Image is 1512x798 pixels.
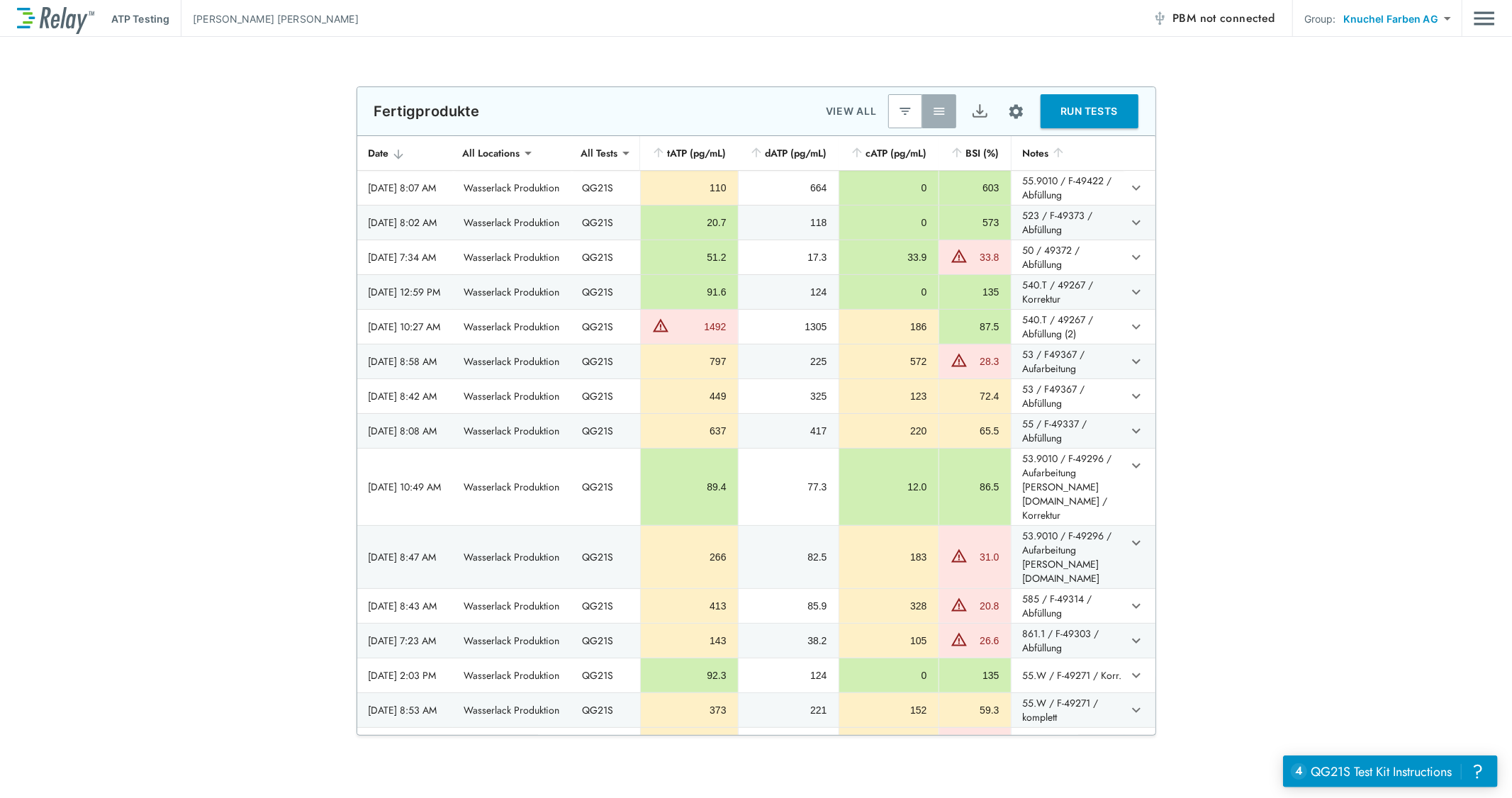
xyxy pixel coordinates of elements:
[571,414,640,448] td: QG21S
[851,354,927,369] div: 572
[750,550,827,564] div: 82.5
[851,424,927,438] div: 220
[1007,103,1025,120] img: Settings Icon
[1011,379,1124,413] td: 53 / F49367 / Abfüllung
[1172,9,1275,28] span: PBM
[453,658,571,692] td: Wasserlack Produktion
[1474,5,1495,32] img: Drawer Icon
[851,703,927,717] div: 152
[951,480,999,494] div: 86.5
[851,215,927,230] div: 0
[750,285,827,299] div: 124
[951,352,968,369] img: Warning
[1124,531,1148,555] button: expand row
[1200,10,1275,26] span: not connected
[851,181,927,195] div: 0
[750,320,827,334] div: 1305
[1011,624,1124,658] td: 861.1 / F-49303 / Abfüllung
[652,668,727,682] div: 92.3
[357,136,453,171] th: Date
[750,480,827,494] div: 77.3
[652,634,727,648] div: 143
[1011,206,1124,240] td: 523 / F-49373 / Abfüllung
[951,247,968,264] img: Warning
[971,599,999,613] div: 20.8
[851,668,927,682] div: 0
[951,596,968,613] img: Warning
[750,703,827,717] div: 221
[1041,94,1138,128] button: RUN TESTS
[1153,11,1167,26] img: Offline Icon
[369,599,442,613] div: [DATE] 8:43 AM
[571,344,640,378] td: QG21S
[750,389,827,403] div: 325
[951,389,999,403] div: 72.4
[951,703,999,717] div: 59.3
[971,354,999,369] div: 28.3
[652,389,727,403] div: 449
[851,250,927,264] div: 33.9
[750,634,827,648] div: 38.2
[851,634,927,648] div: 105
[1023,145,1113,162] div: Notes
[571,624,640,658] td: QG21S
[1304,11,1336,26] p: Group:
[652,250,727,264] div: 51.2
[357,136,1155,763] table: sticky table
[898,104,912,118] img: Latest
[453,379,571,413] td: Wasserlack Produktion
[1124,245,1148,269] button: expand row
[750,354,827,369] div: 225
[1124,698,1148,722] button: expand row
[1474,5,1495,32] button: Main menu
[652,285,727,299] div: 91.6
[1011,240,1124,274] td: 50 / 49372 / Abfüllung
[652,424,727,438] div: 637
[369,424,442,438] div: [DATE] 8:08 AM
[571,693,640,727] td: QG21S
[951,547,968,564] img: Warning
[374,103,480,120] p: Fertigprodukte
[369,703,442,717] div: [DATE] 8:53 AM
[571,275,640,309] td: QG21S
[453,240,571,274] td: Wasserlack Produktion
[369,389,442,403] div: [DATE] 8:42 AM
[1124,384,1148,408] button: expand row
[369,668,442,682] div: [DATE] 2:03 PM
[111,11,169,26] p: ATP Testing
[951,631,968,648] img: Warning
[571,310,640,344] td: QG21S
[750,215,827,230] div: 118
[571,589,640,623] td: QG21S
[369,285,442,299] div: [DATE] 12:59 PM
[453,171,571,205] td: Wasserlack Produktion
[571,379,640,413] td: QG21S
[1124,733,1148,757] button: expand row
[453,275,571,309] td: Wasserlack Produktion
[750,424,827,438] div: 417
[1283,755,1498,787] iframe: Resource center
[652,480,727,494] div: 89.4
[1124,176,1148,200] button: expand row
[571,658,640,692] td: QG21S
[369,550,442,564] div: [DATE] 8:47 AM
[971,634,999,648] div: 26.6
[1011,658,1124,692] td: 55.W / F-49271 / Korr.
[369,215,442,230] div: [DATE] 8:02 AM
[1124,629,1148,653] button: expand row
[652,215,727,230] div: 20.7
[571,139,628,167] div: All Tests
[750,599,827,613] div: 85.9
[1011,344,1124,378] td: 53 / F49367 / Aufarbeitung
[971,103,989,120] img: Export Icon
[652,599,727,613] div: 413
[971,250,999,264] div: 33.8
[453,589,571,623] td: Wasserlack Produktion
[850,145,927,162] div: cATP (pg/mL)
[951,215,999,230] div: 573
[571,728,640,762] td: QG21S
[1011,693,1124,727] td: 55.W / F-49271 / komplett
[1124,210,1148,235] button: expand row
